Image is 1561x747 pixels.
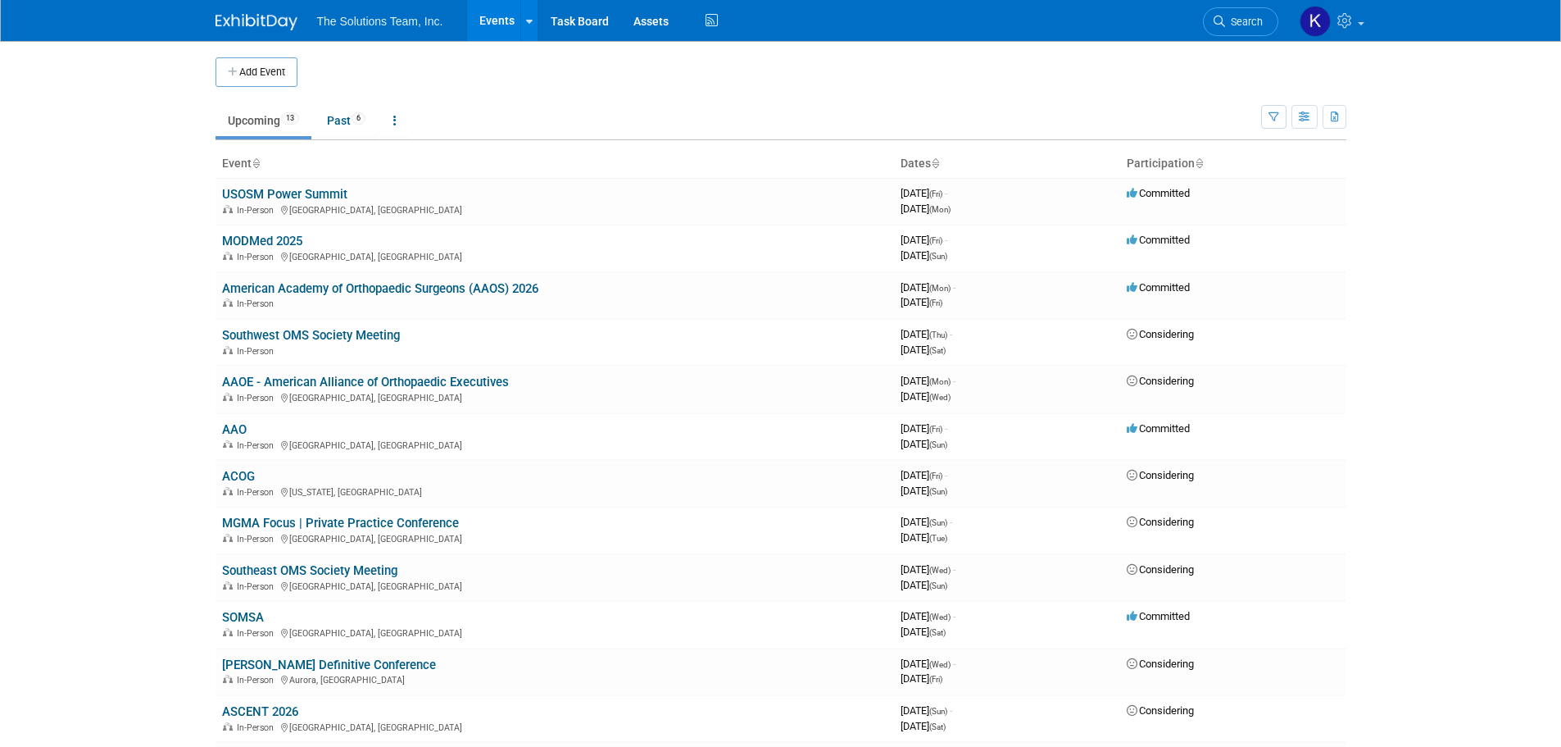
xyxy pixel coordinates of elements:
[945,422,947,435] span: -
[929,566,951,575] span: (Wed)
[222,203,887,216] div: [GEOGRAPHIC_DATA], [GEOGRAPHIC_DATA]
[901,422,947,435] span: [DATE]
[901,720,946,732] span: [DATE]
[223,534,233,542] img: In-Person Event
[931,157,939,170] a: Sort by Start Date
[237,675,279,686] span: In-Person
[1127,281,1190,294] span: Committed
[222,531,887,544] div: [GEOGRAPHIC_DATA], [GEOGRAPHIC_DATA]
[222,390,887,403] div: [GEOGRAPHIC_DATA], [GEOGRAPHIC_DATA]
[929,675,942,684] span: (Fri)
[901,203,951,215] span: [DATE]
[901,485,947,497] span: [DATE]
[953,610,955,622] span: -
[929,330,947,339] span: (Thu)
[901,704,952,717] span: [DATE]
[901,658,955,670] span: [DATE]
[1127,658,1194,670] span: Considering
[237,205,279,216] span: In-Person
[929,252,947,261] span: (Sun)
[223,581,233,590] img: In-Person Event
[222,281,538,296] a: American Academy of Orthopaedic Surgeons (AAOS) 2026
[237,252,279,262] span: In-Person
[1127,516,1194,528] span: Considering
[237,628,279,639] span: In-Person
[950,328,952,340] span: -
[237,440,279,451] span: In-Person
[237,534,279,544] span: In-Person
[223,440,233,449] img: In-Person Event
[223,628,233,636] img: In-Person Event
[1127,234,1190,246] span: Committed
[950,704,952,717] span: -
[901,516,952,528] span: [DATE]
[216,150,894,178] th: Event
[222,469,255,484] a: ACOG
[1300,6,1331,37] img: Kaelon Harris
[317,15,443,28] span: The Solutions Team, Inc.
[222,610,264,625] a: SOMSA
[222,485,887,498] div: [US_STATE], [GEOGRAPHIC_DATA]
[1203,7,1278,36] a: Search
[901,281,955,294] span: [DATE]
[929,189,942,198] span: (Fri)
[929,205,951,214] span: (Mon)
[894,150,1120,178] th: Dates
[901,187,947,199] span: [DATE]
[901,626,946,638] span: [DATE]
[901,375,955,387] span: [DATE]
[901,390,951,403] span: [DATE]
[901,249,947,262] span: [DATE]
[953,375,955,387] span: -
[222,658,436,672] a: [PERSON_NAME] Definitive Conference
[901,672,942,685] span: [DATE]
[223,722,233,731] img: In-Person Event
[929,487,947,496] span: (Sun)
[1127,422,1190,435] span: Committed
[222,438,887,451] div: [GEOGRAPHIC_DATA], [GEOGRAPHIC_DATA]
[1127,469,1194,481] span: Considering
[929,440,947,449] span: (Sun)
[929,471,942,481] span: (Fri)
[223,205,233,213] img: In-Person Event
[237,346,279,357] span: In-Person
[929,425,942,434] span: (Fri)
[216,57,297,87] button: Add Event
[223,298,233,307] img: In-Person Event
[223,487,233,495] img: In-Person Event
[222,672,887,686] div: Aurora, [GEOGRAPHIC_DATA]
[901,328,952,340] span: [DATE]
[929,534,947,543] span: (Tue)
[929,628,946,637] span: (Sat)
[950,516,952,528] span: -
[237,722,279,733] span: In-Person
[901,469,947,481] span: [DATE]
[1225,16,1263,28] span: Search
[281,112,299,125] span: 13
[901,438,947,450] span: [DATE]
[222,626,887,639] div: [GEOGRAPHIC_DATA], [GEOGRAPHIC_DATA]
[223,675,233,683] img: In-Person Event
[901,234,947,246] span: [DATE]
[1127,704,1194,717] span: Considering
[929,707,947,716] span: (Sun)
[929,660,951,669] span: (Wed)
[222,720,887,733] div: [GEOGRAPHIC_DATA], [GEOGRAPHIC_DATA]
[222,563,397,578] a: Southeast OMS Society Meeting
[901,563,955,576] span: [DATE]
[1127,328,1194,340] span: Considering
[222,516,459,531] a: MGMA Focus | Private Practice Conference
[216,14,297,30] img: ExhibitDay
[222,375,509,389] a: AAOE - American Alliance of Orthopaedic Executives
[929,518,947,527] span: (Sun)
[352,112,365,125] span: 6
[237,393,279,403] span: In-Person
[929,377,951,386] span: (Mon)
[252,157,260,170] a: Sort by Event Name
[1120,150,1346,178] th: Participation
[953,281,955,294] span: -
[237,298,279,309] span: In-Person
[216,105,311,136] a: Upcoming13
[222,187,347,202] a: USOSM Power Summit
[901,610,955,622] span: [DATE]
